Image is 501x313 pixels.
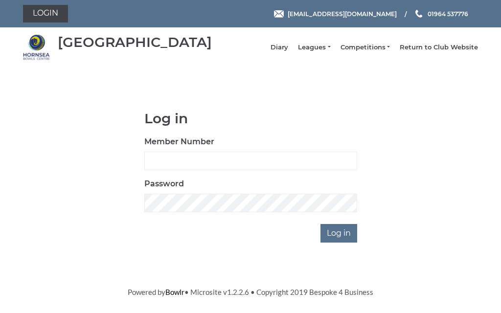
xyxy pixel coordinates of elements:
[271,43,288,52] a: Diary
[428,10,468,17] span: 01964 537776
[298,43,330,52] a: Leagues
[415,10,422,18] img: Phone us
[144,136,214,148] label: Member Number
[144,178,184,190] label: Password
[400,43,478,52] a: Return to Club Website
[288,10,397,17] span: [EMAIL_ADDRESS][DOMAIN_NAME]
[23,34,50,61] img: Hornsea Bowls Centre
[165,288,184,296] a: Bowlr
[144,111,357,126] h1: Log in
[274,10,284,18] img: Email
[274,9,397,19] a: Email [EMAIL_ADDRESS][DOMAIN_NAME]
[128,288,373,296] span: Powered by • Microsite v1.2.2.6 • Copyright 2019 Bespoke 4 Business
[414,9,468,19] a: Phone us 01964 537776
[341,43,390,52] a: Competitions
[320,224,357,243] input: Log in
[23,5,68,22] a: Login
[58,35,212,50] div: [GEOGRAPHIC_DATA]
